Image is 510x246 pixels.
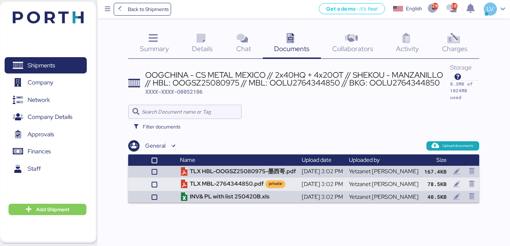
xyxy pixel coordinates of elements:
a: Staff [5,160,87,177]
span: Approvals [28,129,54,140]
div: 0.3MB of 1024MB used [450,81,479,100]
span: Finances [28,146,51,157]
span: Activity [396,44,419,53]
a: Finances [5,143,87,160]
span: Shipments [28,60,55,71]
span: Upload date [302,156,331,164]
td: TLX MBL-2764344850.pdf [177,177,299,191]
button: Add Shipment [8,204,86,215]
td: [DATE] 3:02 PM [299,166,346,177]
a: Network [5,92,87,108]
a: Approvals [5,126,87,142]
td: Yetzanet [PERSON_NAME] [346,177,421,191]
td: [DATE] 3:02 PM [299,191,346,203]
td: 40.5KB [421,191,449,203]
a: Company Details [5,109,87,125]
span: Filter documents [143,122,180,131]
span: Uploaded by [349,156,380,164]
td: INV& PL with list 250420B.xls [177,191,299,203]
span: Company [28,77,53,88]
td: 78.5KB [421,177,449,191]
a: Shipments [5,57,87,73]
span: Storage [450,63,472,71]
td: [DATE] 3:02 PM [299,177,346,191]
span: Chat [236,44,251,53]
button: Menu [102,3,114,15]
span: Back to Shipments [128,5,169,13]
button: Filter documents [128,120,186,133]
span: Summary [140,44,169,53]
span: Collaborators [332,44,373,53]
button: Upload documents [426,141,479,151]
span: Charges [442,44,467,53]
div: OOGCHINA - CS METAL MEXICO // 2x40HQ + 4x20OT // SHEKOU - MANZANILLO // HBL: OOGSZ25080975 // MBL... [145,71,450,87]
td: Yetzanet [PERSON_NAME] [346,166,421,177]
td: 167.4KB [421,166,449,177]
span: Documents [274,44,310,53]
span: Details [192,44,213,53]
span: XXXX-XXXX-O0052106 [145,88,203,95]
span: Add Shipment [36,205,69,214]
div: English [406,5,422,12]
span: Network [28,95,50,105]
span: Name [180,156,195,164]
td: Yetzanet [PERSON_NAME] [346,191,421,203]
span: Upload documents [443,143,474,149]
td: TLX HBL-OOGSZ25080975-墨西哥.pdf [177,166,299,177]
div: private [269,181,282,187]
span: LV [487,4,494,13]
a: Company [5,75,87,91]
span: Company Details [28,112,72,122]
a: Back to Shipments [114,3,171,16]
span: Size [436,156,447,164]
input: Search Document name or Tag [142,105,238,119]
div: General [145,142,165,150]
span: Staff [28,164,41,174]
